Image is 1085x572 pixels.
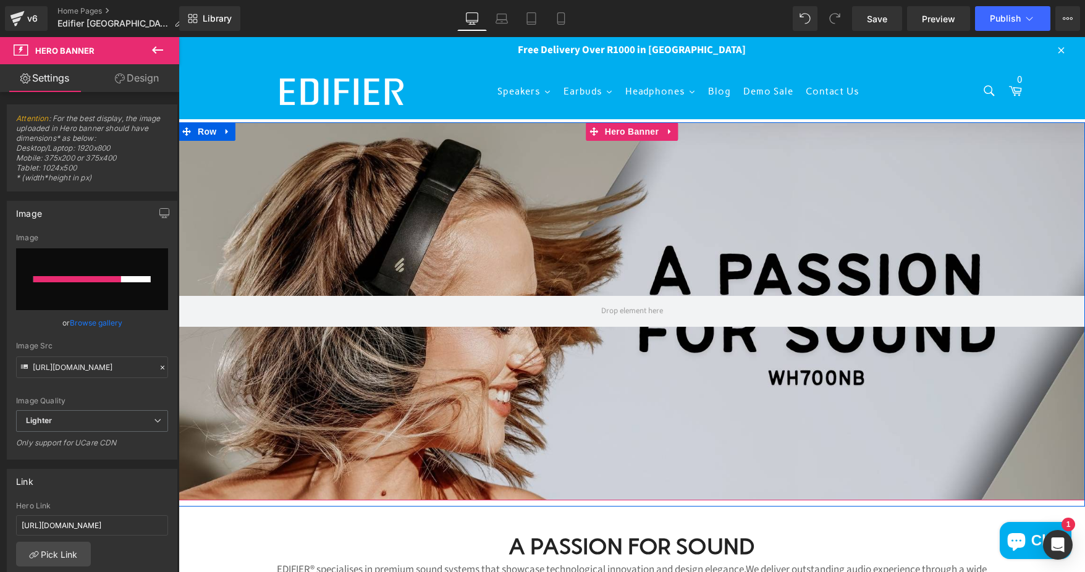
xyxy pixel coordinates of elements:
[831,38,843,50] span: 0
[35,46,95,56] span: Hero Banner
[1043,530,1073,560] div: Open Intercom Messenger
[530,48,552,61] span: Blog
[817,485,897,525] inbox-online-store-chat: Shopify online store chat
[16,502,168,510] div: Hero Link
[907,6,970,31] a: Preview
[379,39,441,70] a: Earbuds
[559,39,621,70] a: Demo Sale
[319,48,362,61] span: Speakers
[16,438,168,456] div: Only support for UCare CDN
[16,114,49,123] a: Attention
[16,515,168,536] input: https://your-shop.myshopify.com
[92,64,182,92] a: Design
[16,397,168,405] div: Image Quality
[546,6,576,31] a: Mobile
[793,6,817,31] button: Undo
[16,469,33,487] div: Link
[523,39,559,70] a: Blog
[517,6,546,31] a: Tablet
[101,41,225,68] img: Edifier South Africa
[5,6,48,31] a: v6
[92,524,815,558] p: EDIFIER® specialises in premium sound systems that showcase technological innovation and design e...
[57,6,193,16] a: Home Pages
[92,494,815,525] h1: A Passion for sound
[16,316,168,329] div: or
[457,6,487,31] a: Desktop
[621,39,687,70] a: Contact Us
[487,6,517,31] a: Laptop
[70,312,122,334] a: Browse gallery
[824,41,850,69] a: 0
[16,233,168,242] div: Image
[922,12,955,25] span: Preview
[990,14,1021,23] span: Publish
[822,6,847,31] button: Redo
[1055,6,1080,31] button: More
[975,6,1050,31] button: Publish
[441,39,523,70] a: Headphones
[447,48,507,61] span: Headphones
[179,6,240,31] a: New Library
[41,85,57,104] a: Expand / Collapse
[565,48,615,61] span: Demo Sale
[16,342,168,350] div: Image Src
[25,11,40,27] div: v6
[423,85,483,104] span: Hero Banner
[16,356,168,378] input: Link
[16,542,91,566] a: Pick Link
[313,39,379,70] a: Speakers
[203,13,232,24] span: Library
[16,114,168,191] span: : For the best display, the image uploaded in Hero banner should have dimensions* as below: Deskt...
[483,85,499,104] a: Expand / Collapse
[385,48,424,61] span: Earbuds
[16,201,42,219] div: Image
[26,416,52,425] b: Lighter
[627,48,681,61] span: Contact Us
[867,12,887,25] span: Save
[57,19,169,28] span: Edifier [GEOGRAPHIC_DATA]
[16,85,41,104] span: Row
